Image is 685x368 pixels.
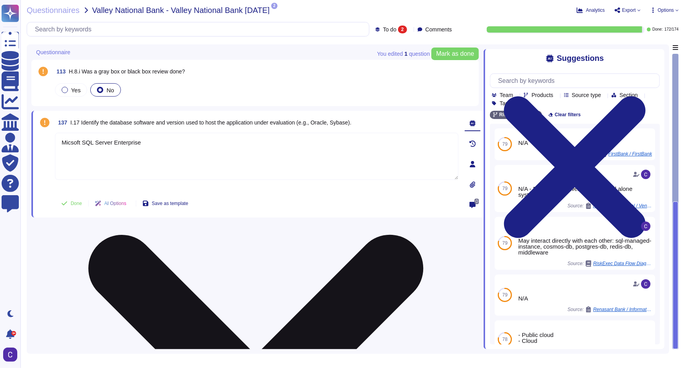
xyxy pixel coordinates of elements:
[622,8,636,13] span: Export
[502,293,507,297] span: 79
[641,279,650,289] img: user
[502,241,507,245] span: 79
[568,306,652,313] span: Source:
[53,69,66,74] span: 113
[641,222,650,231] img: user
[494,74,659,88] input: Search by keywords
[436,51,474,57] span: Mark as done
[502,186,507,191] span: 79
[641,170,650,179] img: user
[271,3,278,9] span: 2
[92,6,270,14] span: Valley National Bank - Valley National Bank [DATE]
[502,142,507,146] span: 79
[36,49,70,55] span: Questionnaire
[398,26,407,33] div: 2
[383,27,396,32] span: To do
[3,348,17,362] img: user
[658,8,674,13] span: Options
[106,87,114,93] span: No
[431,48,479,60] button: Mark as done
[426,27,452,32] span: Comments
[586,8,605,13] span: Analytics
[55,120,67,125] span: 137
[593,307,652,312] span: Renasant Bank / Information Security Due Diligence Questionnaire [DATE]-[DATE] Final
[69,68,185,75] span: H.8.i Was a gray box or black box review done?
[404,51,407,57] b: 1
[2,346,23,363] button: user
[31,22,369,36] input: Search by keywords
[652,27,663,31] span: Done:
[11,331,16,336] div: 9+
[71,87,80,93] span: Yes
[377,51,430,57] span: You edited question
[665,27,679,31] span: 172 / 174
[70,119,351,126] span: I.17 Identify the database software and version used to host the application under evaluation (e....
[518,332,652,344] div: - Public cloud - Cloud
[27,6,80,14] span: Questionnaires
[55,133,458,180] textarea: Micsoft SQL Server Enterprise
[475,199,479,204] span: 0
[502,337,507,342] span: 78
[518,295,652,301] div: N/A
[577,7,605,13] button: Analytics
